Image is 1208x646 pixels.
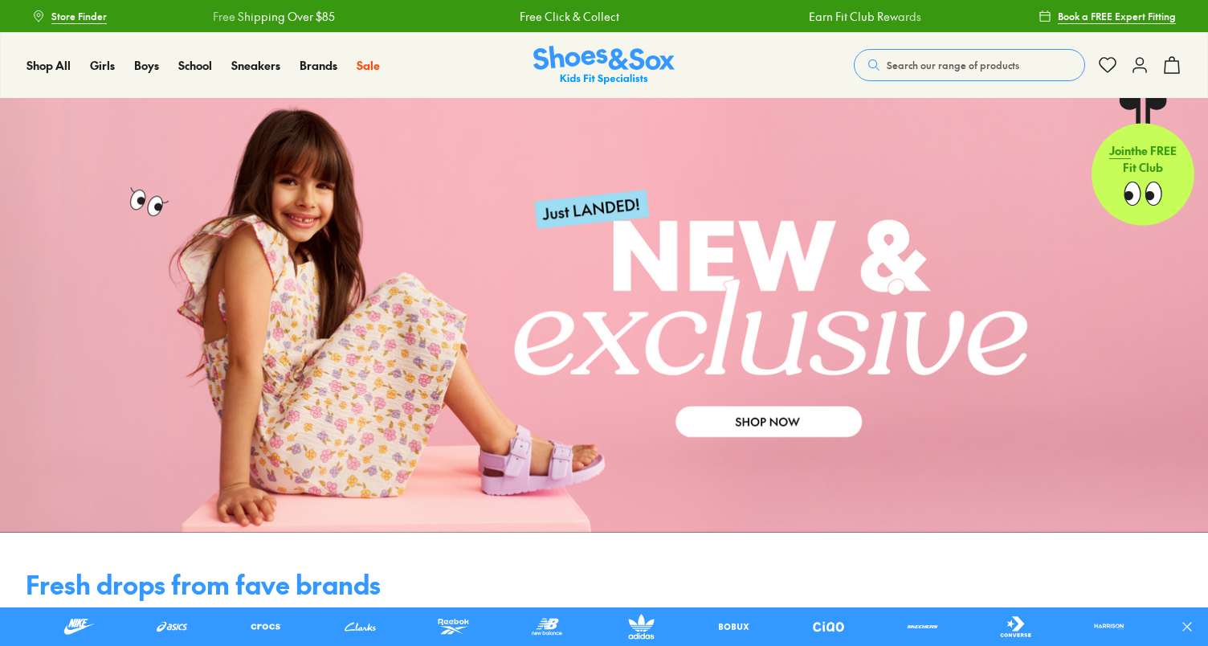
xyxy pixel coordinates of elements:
[51,9,107,23] span: Store Finder
[1109,142,1131,158] span: Join
[134,57,159,74] a: Boys
[90,57,115,74] a: Girls
[211,8,333,25] a: Free Shipping Over $85
[533,46,675,85] a: Shoes & Sox
[1092,97,1194,226] a: Jointhe FREE Fit Club
[1039,2,1176,31] a: Book a FREE Expert Fitting
[518,8,618,25] a: Free Click & Collect
[231,57,280,73] span: Sneakers
[27,57,71,73] span: Shop All
[357,57,380,74] a: Sale
[357,57,380,73] span: Sale
[178,57,212,73] span: School
[134,57,159,73] span: Boys
[300,57,337,74] a: Brands
[90,57,115,73] span: Girls
[231,57,280,74] a: Sneakers
[533,46,675,85] img: SNS_Logo_Responsive.svg
[1058,9,1176,23] span: Book a FREE Expert Fitting
[807,8,920,25] a: Earn Fit Club Rewards
[887,58,1019,72] span: Search our range of products
[854,49,1085,81] button: Search our range of products
[1092,129,1194,189] p: the FREE Fit Club
[178,57,212,74] a: School
[300,57,337,73] span: Brands
[27,57,71,74] a: Shop All
[32,2,107,31] a: Store Finder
